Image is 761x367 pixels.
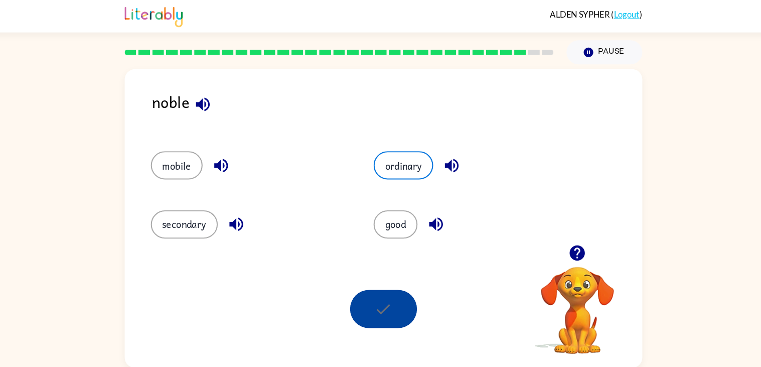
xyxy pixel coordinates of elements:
[158,202,222,229] button: secondary
[541,9,629,19] div: ( )
[159,86,629,125] div: noble
[556,39,629,62] button: Pause
[158,145,207,172] button: mobile
[132,4,188,26] img: Literably
[602,9,627,19] a: Logout
[541,9,599,19] span: ALDEN SYPHER
[371,145,428,172] button: ordinary
[371,202,413,229] button: good
[517,240,617,341] video: Your browser must support playing .mp4 files to use Literably. Please try using another browser.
